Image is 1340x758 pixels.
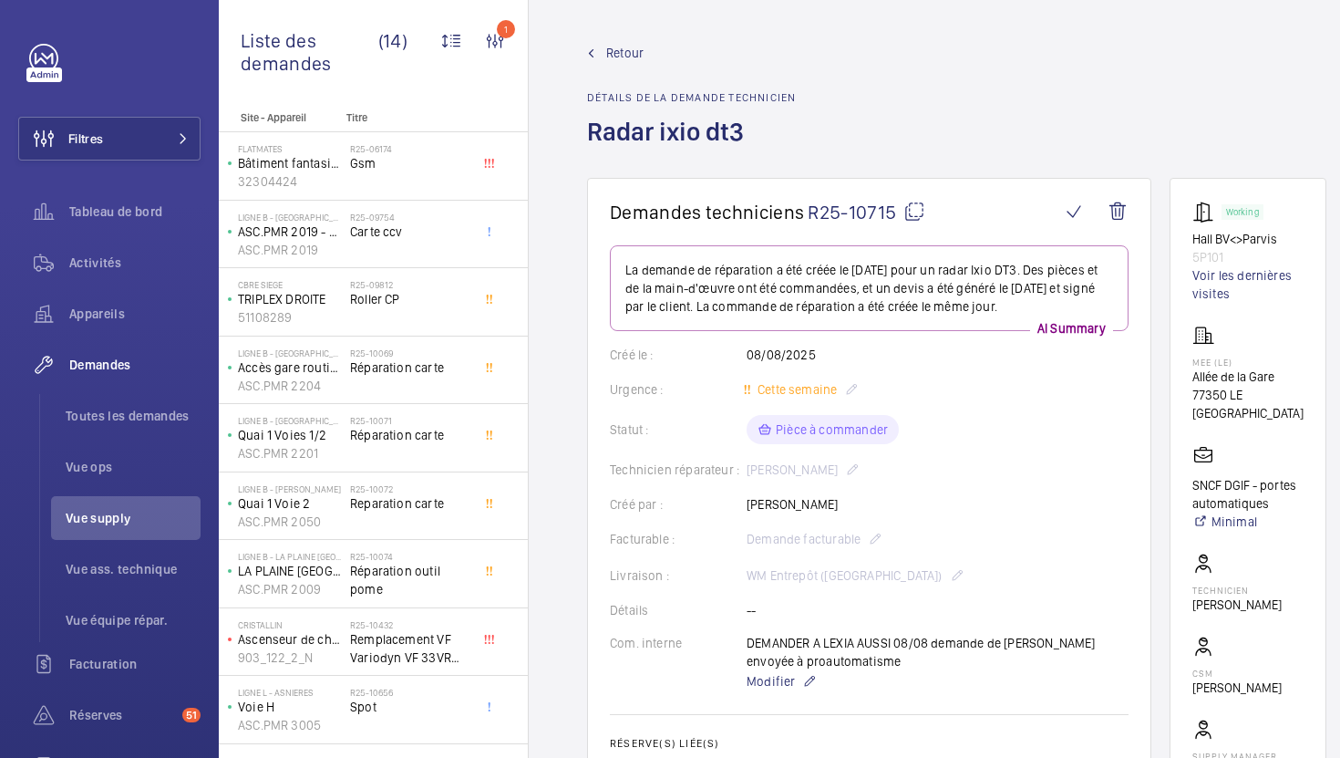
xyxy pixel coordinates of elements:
[1192,679,1282,697] p: [PERSON_NAME]
[238,687,343,698] p: Ligne L - ASNIERES
[238,212,343,223] p: LIGNE B - [GEOGRAPHIC_DATA]
[238,377,343,395] p: ASC.PMR 2204
[610,737,1129,750] h2: Réserve(s) liée(s)
[66,560,201,578] span: Vue ass. technique
[219,111,339,124] p: Site - Appareil
[610,201,804,223] span: Demandes techniciens
[238,483,343,494] p: LIGNE B - [PERSON_NAME]
[1192,596,1282,614] p: [PERSON_NAME]
[1192,266,1304,303] a: Voir les dernières visites
[69,254,201,272] span: Activités
[238,580,343,598] p: ASC.PMR 2009
[238,348,343,358] p: LIGNE B - [GEOGRAPHIC_DATA] SOUS BOIS
[1192,585,1282,596] p: Technicien
[66,458,201,476] span: Vue ops
[350,212,470,223] h2: R25-09754
[238,172,343,191] p: 32304424
[1192,668,1282,679] p: CSM
[238,562,343,580] p: LA PLAINE [GEOGRAPHIC_DATA] QUAI 2 VOIE 2/2B
[66,509,201,527] span: Vue supply
[350,290,470,308] span: Roller CP
[808,201,925,223] span: R25-10715
[1192,230,1304,248] p: Hall BV<>Parvis
[350,143,470,154] h2: R25-06174
[69,706,175,724] span: Réserves
[350,415,470,426] h2: R25-10071
[1192,386,1304,422] p: 77350 LE [GEOGRAPHIC_DATA]
[69,356,201,374] span: Demandes
[18,117,201,161] button: Filtres
[238,154,343,172] p: Bâtiment fantasia 2 droit
[238,551,343,562] p: Ligne B - La Plaine [GEOGRAPHIC_DATA]
[350,154,470,172] span: Gsm
[238,415,343,426] p: LIGNE B - [GEOGRAPHIC_DATA] SOUS BOIS
[350,551,470,562] h2: R25-10074
[350,279,470,290] h2: R25-09812
[238,513,343,531] p: ASC.PMR 2050
[1030,319,1113,337] p: AI Summary
[346,111,467,124] p: Titre
[238,494,343,513] p: Quai 1 Voie 2
[238,223,343,241] p: ASC.PMR 2019 - Quai 2 Voies 2B/1
[350,619,470,630] h2: R25-10432
[350,483,470,494] h2: R25-10072
[238,619,343,630] p: Cristallin
[68,130,103,148] span: Filtres
[1192,248,1304,266] p: 5P101
[238,698,343,716] p: Voie H
[1226,209,1259,215] p: Working
[350,223,470,241] span: Carte ccv
[350,358,470,377] span: Réparation carte
[587,91,796,104] h2: Détails de la demande technicien
[1192,476,1304,513] p: SNCF DGIF - portes automatiques
[350,562,470,598] span: Réparation outil pome
[350,630,470,667] span: Remplacement VF Variodyn VF 33VR Schindler
[238,143,343,154] p: FLATMATES
[238,649,343,667] p: 903_122_2_N
[350,698,470,716] span: Spot
[625,261,1113,316] p: La demande de réparation a été créée le [DATE] pour un radar Ixio DT3. Des pièces et de la main-d...
[69,655,201,673] span: Facturation
[238,290,343,308] p: TRIPLEX DROITE
[241,29,378,75] span: Liste des demandes
[587,115,796,178] h1: Radar ixio dt3
[238,630,343,649] p: Ascenseur de charge
[350,494,470,513] span: Reparation carte
[238,308,343,327] p: 51108289
[238,426,343,444] p: Quai 1 Voies 1/2
[238,241,343,259] p: ASC.PMR 2019
[606,44,644,62] span: Retour
[1192,357,1304,368] p: MEE (LE)
[1192,513,1304,531] a: Minimal
[182,708,201,722] span: 51
[69,202,201,221] span: Tableau de bord
[350,687,470,698] h2: R25-10656
[238,279,343,290] p: CBRE SIEGE
[238,358,343,377] p: Accès gare routière
[66,407,201,425] span: Toutes les demandes
[69,305,201,323] span: Appareils
[350,348,470,358] h2: R25-10069
[238,444,343,462] p: ASC.PMR 2201
[1192,368,1304,386] p: Allée de la Gare
[238,716,343,734] p: ASC.PMR 3005
[1192,201,1221,223] img: automatic_door.svg
[350,426,470,444] span: Réparation carte
[747,672,795,691] span: Modifier
[66,611,201,629] span: Vue équipe répar.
